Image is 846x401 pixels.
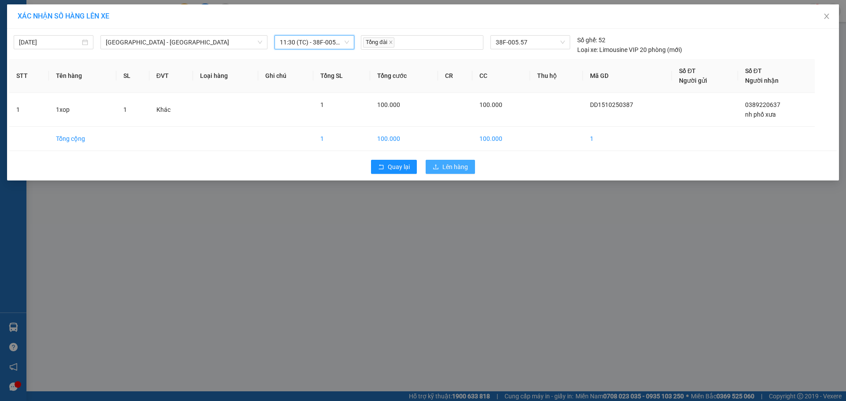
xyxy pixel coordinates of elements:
[19,37,80,47] input: 15/10/2025
[9,93,49,127] td: 1
[116,59,149,93] th: SL
[745,111,776,118] span: nh phố xưa
[388,162,410,172] span: Quay lại
[814,4,839,29] button: Close
[371,160,417,174] button: rollbackQuay lại
[320,101,324,108] span: 1
[377,101,400,108] span: 100.000
[149,93,193,127] td: Khác
[577,35,597,45] span: Số ghế:
[18,12,109,20] span: XÁC NHẬN SỐ HÀNG LÊN XE
[49,59,116,93] th: Tên hàng
[583,59,672,93] th: Mã GD
[433,164,439,171] span: upload
[9,59,49,93] th: STT
[258,59,313,93] th: Ghi chú
[149,59,193,93] th: ĐVT
[479,101,502,108] span: 100.000
[577,45,682,55] div: Limousine VIP 20 phòng (mới)
[313,59,370,93] th: Tổng SL
[745,77,779,84] span: Người nhận
[370,59,438,93] th: Tổng cước
[679,77,707,84] span: Người gửi
[577,35,605,45] div: 52
[745,101,780,108] span: 0389220637
[49,93,116,127] td: 1xop
[370,127,438,151] td: 100.000
[378,164,384,171] span: rollback
[577,45,598,55] span: Loại xe:
[745,67,762,74] span: Số ĐT
[496,36,564,49] span: 38F-005.57
[106,36,262,49] span: Hà Nội - Kỳ Anh
[363,37,394,48] span: Tổng đài
[438,59,472,93] th: CR
[193,59,258,93] th: Loại hàng
[442,162,468,172] span: Lên hàng
[472,59,530,93] th: CC
[49,127,116,151] td: Tổng cộng
[590,101,633,108] span: DD1510250387
[823,13,830,20] span: close
[583,127,672,151] td: 1
[530,59,583,93] th: Thu hộ
[679,67,696,74] span: Số ĐT
[257,40,263,45] span: down
[389,40,393,44] span: close
[313,127,370,151] td: 1
[123,106,127,113] span: 1
[472,127,530,151] td: 100.000
[280,36,349,49] span: 11:30 (TC) - 38F-005.57
[426,160,475,174] button: uploadLên hàng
